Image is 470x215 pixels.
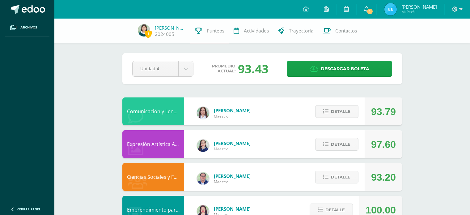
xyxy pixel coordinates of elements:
[315,105,358,118] button: Detalle
[318,19,362,43] a: Contactos
[214,114,251,119] span: Maestro
[384,3,397,15] img: cd536c4fce2dba6644e2e245d60057c8.png
[321,61,369,76] span: Descargar boleta
[214,107,251,114] span: [PERSON_NAME]
[122,97,184,125] div: Comunicación y Lenguaje, Inglés
[331,139,350,150] span: Detalle
[335,28,357,34] span: Contactos
[315,171,358,183] button: Detalle
[138,24,150,37] img: 9a9703091ec26d7c5ea524547f38eb46.png
[331,106,350,117] span: Detalle
[273,19,318,43] a: Trayectoria
[371,98,396,126] div: 93.79
[145,30,152,38] span: 1
[331,171,350,183] span: Detalle
[122,163,184,191] div: Ciencias Sociales y Formación Ciudadana
[197,107,209,119] img: acecb51a315cac2de2e3deefdb732c9f.png
[214,173,251,179] span: [PERSON_NAME]
[214,140,251,146] span: [PERSON_NAME]
[214,179,251,184] span: Maestro
[155,31,174,37] a: 2024005
[315,138,358,151] button: Detalle
[287,61,392,77] a: Descargar boleta
[197,172,209,185] img: c1c1b07ef08c5b34f56a5eb7b3c08b85.png
[190,19,229,43] a: Punteos
[401,9,437,15] span: Mi Perfil
[289,28,314,34] span: Trayectoria
[197,140,209,152] img: 360951c6672e02766e5b7d72674f168c.png
[5,19,49,37] a: Archivos
[371,131,396,158] div: 97.60
[244,28,269,34] span: Actividades
[122,130,184,158] div: Expresión Artística ARTES PLÁSTICAS
[17,207,41,211] span: Cerrar panel
[371,163,396,191] div: 93.20
[20,25,37,30] span: Archivos
[140,61,171,76] span: Unidad 4
[207,28,224,34] span: Punteos
[155,25,186,31] a: [PERSON_NAME]
[401,4,437,10] span: [PERSON_NAME]
[214,146,251,152] span: Maestro
[238,61,269,77] div: 93.43
[229,19,273,43] a: Actividades
[133,61,193,76] a: Unidad 4
[366,8,373,15] span: 1
[214,206,251,212] span: [PERSON_NAME]
[212,64,235,74] span: Promedio actual:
